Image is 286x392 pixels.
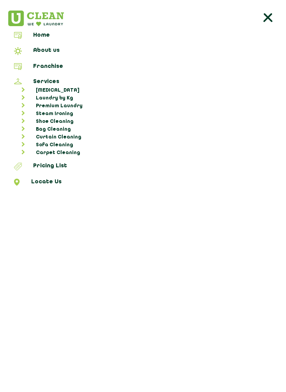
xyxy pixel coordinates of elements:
a: [MEDICAL_DATA] [11,87,283,94]
a: Sofa Cleaning [11,141,283,149]
a: Curtain Cleaning [11,133,283,141]
a: Franchise [3,63,283,73]
a: Carpet Cleaning [11,149,283,157]
a: Pricing List [3,163,283,173]
a: Home [3,32,283,41]
a: Premium Laundry [11,102,283,110]
img: UClean Laundry and Dry Cleaning [3,11,64,26]
a: Services [3,78,283,87]
a: About us [3,47,283,57]
a: Shoe Cleaning [11,118,283,126]
a: Bag Cleaning [11,126,283,133]
a: Steam Ironing [11,110,283,118]
a: Locate Us [3,179,283,188]
a: Laundry by Kg [11,94,283,102]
